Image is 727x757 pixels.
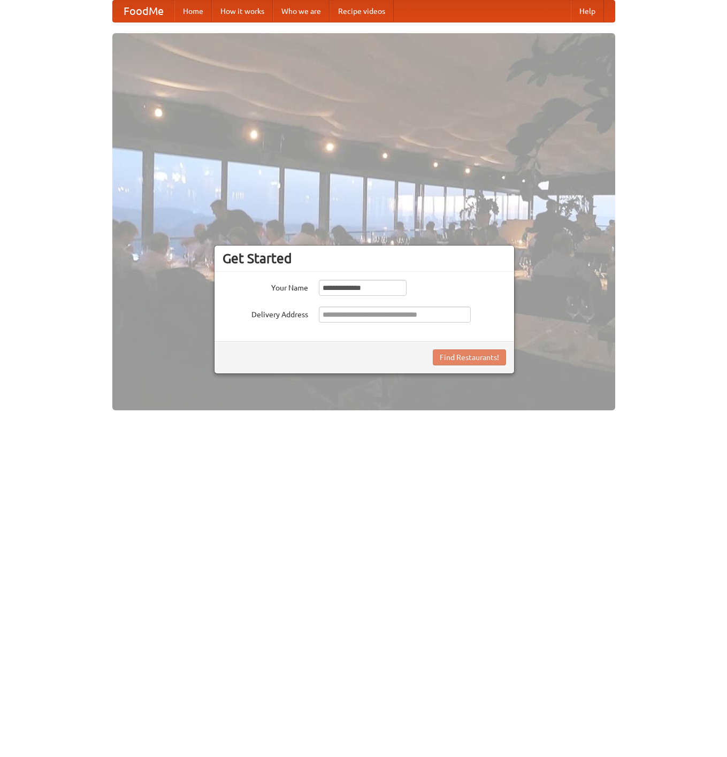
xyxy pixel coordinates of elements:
[433,349,506,365] button: Find Restaurants!
[212,1,273,22] a: How it works
[223,307,308,320] label: Delivery Address
[223,280,308,293] label: Your Name
[330,1,394,22] a: Recipe videos
[113,1,174,22] a: FoodMe
[571,1,604,22] a: Help
[223,250,506,266] h3: Get Started
[174,1,212,22] a: Home
[273,1,330,22] a: Who we are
